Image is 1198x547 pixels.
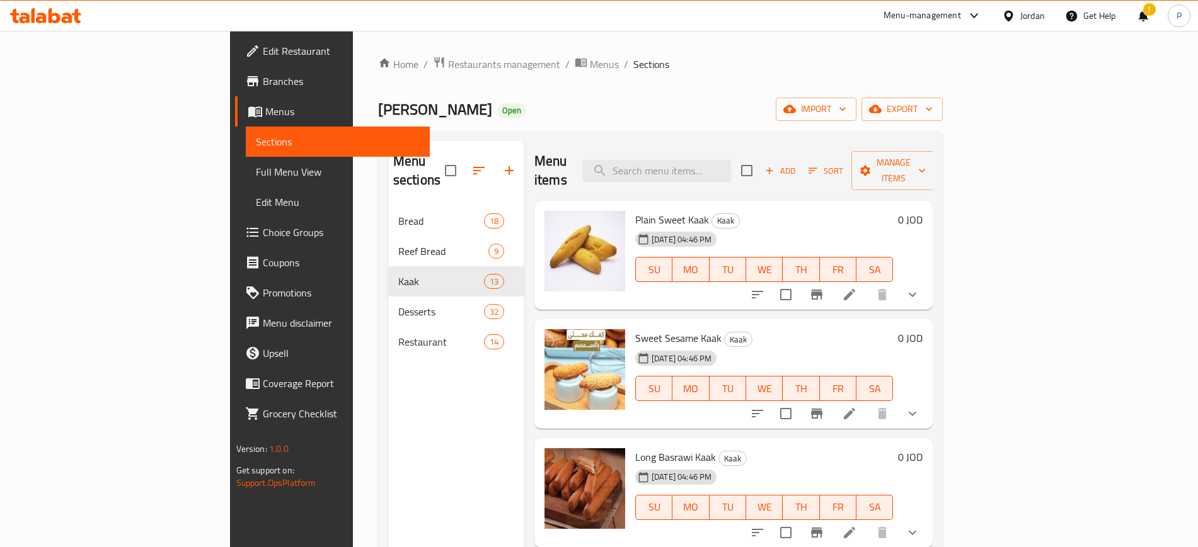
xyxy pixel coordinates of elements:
a: Choice Groups [235,217,430,247]
span: Promotions [263,285,420,300]
a: Menus [235,96,430,127]
span: Select to update [773,519,799,546]
button: MO [672,495,709,520]
button: WE [746,495,783,520]
span: Menus [265,104,420,119]
span: Menus [590,57,619,72]
button: Sort [805,161,846,181]
span: Kaak [719,451,746,466]
a: Menus [575,56,619,72]
span: SU [641,380,667,398]
div: items [484,334,504,349]
a: Restaurants management [433,56,560,72]
span: SA [861,380,888,398]
a: Edit menu item [842,406,857,421]
h2: Menu items [534,152,567,189]
span: Select to update [773,281,799,308]
span: SU [641,498,667,516]
a: Branches [235,66,430,96]
h6: 0 JOD [898,448,923,466]
img: Plain Sweet Kaak [544,211,625,291]
div: items [484,213,504,228]
button: FR [820,376,856,401]
span: TU [715,380,741,398]
button: export [861,98,943,121]
button: import [776,98,856,121]
a: Support.OpsPlatform [236,475,316,491]
span: FR [825,261,851,279]
span: Kaak [725,332,752,347]
button: WE [746,257,783,282]
a: Edit Restaurant [235,36,430,66]
span: MO [677,498,704,516]
button: MO [672,257,709,282]
img: Sweet Sesame Kaak [544,329,625,410]
span: Kaak [398,274,484,289]
button: delete [867,279,897,310]
button: TU [710,257,746,282]
span: WE [751,261,778,279]
span: FR [825,380,851,398]
button: show more [897,279,928,310]
button: SA [856,495,893,520]
span: Sections [633,57,669,72]
a: Promotions [235,278,430,308]
span: WE [751,498,778,516]
span: export [872,101,933,117]
svg: Show Choices [905,287,920,302]
span: Reef Bread [398,244,488,259]
button: TH [783,257,819,282]
span: 1.0.0 [269,441,289,457]
span: Get support on: [236,462,294,478]
button: sort-choices [742,398,773,429]
li: / [624,57,628,72]
a: Edit menu item [842,525,857,540]
span: FR [825,498,851,516]
span: Select to update [773,400,799,427]
span: P [1177,9,1182,23]
span: Desserts [398,304,484,319]
span: Select section [734,157,760,184]
div: Kaak13 [388,266,524,296]
span: Sort sections [464,155,494,186]
span: Restaurants management [448,57,560,72]
div: items [484,304,504,319]
li: / [565,57,570,72]
span: SA [861,261,888,279]
button: delete [867,398,897,429]
button: SA [856,257,893,282]
span: SA [861,498,888,516]
nav: breadcrumb [378,56,943,72]
input: search [582,160,731,182]
span: TH [788,498,814,516]
div: Reef Bread9 [388,236,524,266]
span: Version: [236,441,267,457]
span: 14 [485,336,504,348]
span: Manage items [861,155,926,186]
span: TH [788,380,814,398]
button: TU [710,376,746,401]
div: Restaurant [398,334,484,349]
span: [DATE] 04:46 PM [647,352,717,364]
div: Desserts32 [388,296,524,327]
button: TU [710,495,746,520]
a: Coverage Report [235,368,430,398]
button: FR [820,257,856,282]
button: MO [672,376,709,401]
button: WE [746,376,783,401]
button: FR [820,495,856,520]
a: Full Menu View [246,157,430,187]
span: Long Basrawi Kaak [635,448,716,466]
span: [DATE] 04:46 PM [647,234,717,245]
span: SU [641,261,667,279]
span: TU [715,261,741,279]
svg: Show Choices [905,525,920,540]
h6: 0 JOD [898,329,923,347]
span: import [786,101,846,117]
span: Full Menu View [256,164,420,179]
span: Add [763,164,797,178]
div: Jordan [1020,9,1045,23]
